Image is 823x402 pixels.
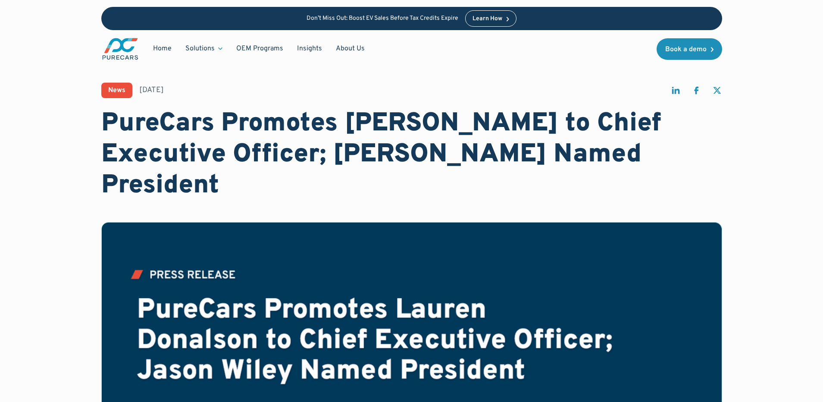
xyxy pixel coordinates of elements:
[465,10,516,27] a: Learn How
[657,38,722,60] a: Book a demo
[108,87,125,94] div: News
[139,85,164,96] div: [DATE]
[290,40,329,57] a: Insights
[691,85,701,99] a: share on facebook
[712,85,722,99] a: share on twitter
[329,40,372,57] a: About Us
[101,37,139,61] img: purecars logo
[229,40,290,57] a: OEM Programs
[473,16,502,22] div: Learn How
[178,40,229,57] div: Solutions
[101,37,139,61] a: main
[185,44,215,53] div: Solutions
[146,40,178,57] a: Home
[670,85,681,99] a: share on linkedin
[307,15,458,22] p: Don’t Miss Out: Boost EV Sales Before Tax Credits Expire
[665,46,707,53] div: Book a demo
[101,108,722,201] h1: PureCars Promotes [PERSON_NAME] to Chief Executive Officer; [PERSON_NAME] Named President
